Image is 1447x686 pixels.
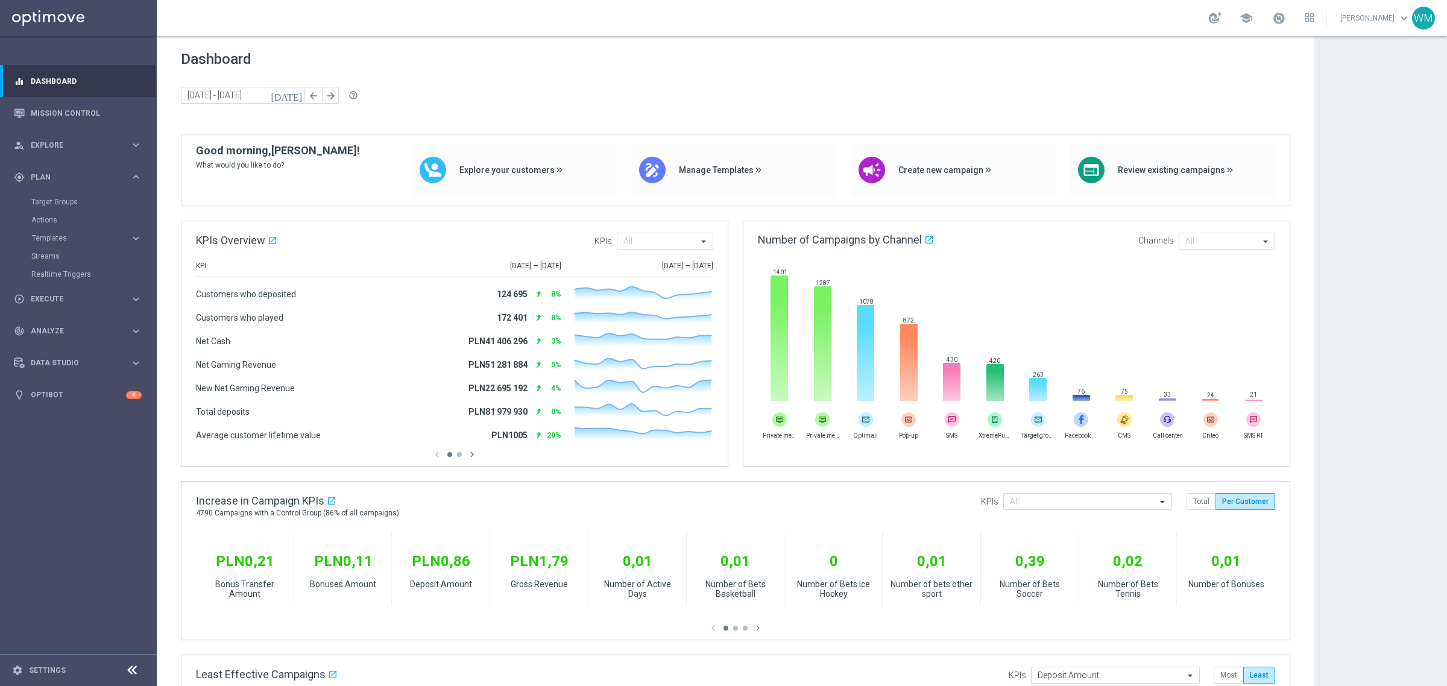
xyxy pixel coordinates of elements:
[31,269,125,279] a: Realtime Triggers
[31,229,156,247] div: Templates
[1412,7,1435,30] div: WM
[31,327,130,335] span: Analyze
[31,211,156,229] div: Actions
[14,326,25,336] i: track_changes
[14,76,25,87] i: equalizer
[1240,11,1253,25] span: school
[13,326,142,336] button: track_changes Analyze keyboard_arrow_right
[14,172,130,183] div: Plan
[31,379,126,411] a: Optibot
[14,65,142,97] div: Dashboard
[13,294,142,304] button: play_circle_outline Execute keyboard_arrow_right
[13,390,142,400] button: lightbulb Optibot 4
[14,172,25,183] i: gps_fixed
[130,326,142,337] i: keyboard_arrow_right
[1398,11,1411,25] span: keyboard_arrow_down
[31,142,130,149] span: Explore
[130,294,142,305] i: keyboard_arrow_right
[31,197,125,207] a: Target Groups
[14,140,130,151] div: Explore
[31,265,156,283] div: Realtime Triggers
[126,391,142,399] div: 4
[31,295,130,303] span: Execute
[32,234,130,242] div: Templates
[14,389,25,400] i: lightbulb
[31,215,125,225] a: Actions
[31,247,156,265] div: Streams
[31,193,156,211] div: Target Groups
[14,97,142,129] div: Mission Control
[1339,9,1412,27] a: [PERSON_NAME]keyboard_arrow_down
[130,139,142,151] i: keyboard_arrow_right
[13,140,142,150] button: person_search Explore keyboard_arrow_right
[29,667,66,674] a: Settings
[12,665,23,676] i: settings
[13,77,142,86] button: equalizer Dashboard
[32,234,118,242] span: Templates
[130,357,142,369] i: keyboard_arrow_right
[14,294,130,304] div: Execute
[14,326,130,336] div: Analyze
[31,65,142,97] a: Dashboard
[31,97,142,129] a: Mission Control
[13,109,142,118] button: Mission Control
[13,358,142,368] button: Data Studio keyboard_arrow_right
[31,233,142,243] button: Templates keyboard_arrow_right
[31,359,130,367] span: Data Studio
[130,171,142,183] i: keyboard_arrow_right
[130,233,142,244] i: keyboard_arrow_right
[13,172,142,182] button: gps_fixed Plan keyboard_arrow_right
[31,174,130,181] span: Plan
[14,294,25,304] i: play_circle_outline
[14,140,25,151] i: person_search
[14,379,142,411] div: Optibot
[14,357,130,368] div: Data Studio
[31,251,125,261] a: Streams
